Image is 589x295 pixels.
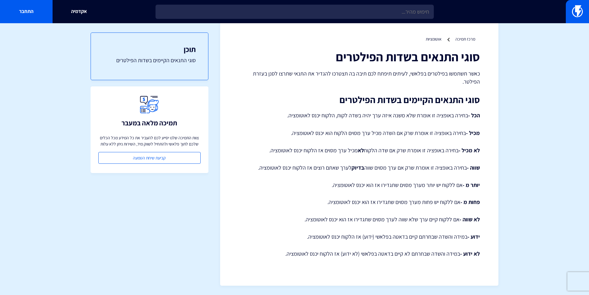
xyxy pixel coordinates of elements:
h3: תמיכה מלאה במעבר [122,119,177,127]
strong: שווה - [467,164,480,171]
h1: סוגי התנאים בשדות הפילטרים [239,50,480,63]
a: קביעת שיחת הטמעה [98,152,201,164]
strong: לא מכיל - [459,147,480,154]
strong: ידוע - [467,233,480,240]
strong: בדיוק [352,164,364,171]
p: בחירה באופציה זו אומרת שרק אם שדה הלקוח מכיל ערך מסוים אז הלקוח יכנס לאוטומציה. [239,146,480,154]
strong: הכל - [468,112,480,119]
input: חיפוש מהיר... [156,5,434,19]
h3: תוכן [103,45,196,53]
h2: סוגי התנאים הקיימים בשדות הפילטרים [239,95,480,105]
a: אוטומציות [426,36,442,42]
p: כאשר תשתמשו בפילטרים בפלאשי, לעיתים תיפתח לכם תיבה בה תצטרכו להגדיר את התנאי שתרצו לסנן בעזרת הפי... [239,70,480,85]
strong: מכיל - [466,129,480,137]
strong: לא ידוע - [460,250,480,257]
strong: לא [358,147,364,154]
p: אם ללקוח קיים ערך שלא שווה לערך מסוים שתגדירו אז הוא יכנס לאוטומציה. [239,215,480,223]
a: מרכז תמיכה [455,36,475,42]
p: במידה והשדה שבחרתם קיים בדאטה בפלאשי (ידוע) אז הלקוח יכנס לאוטומציה. [239,233,480,241]
p: אם ללקוח יש יותר מערך מסוים שתגדירו אז הוא יכנס לאוטומציה. [239,181,480,189]
p: צוות התמיכה שלנו יסייע לכם להעביר את כל המידע מכל הכלים שלכם לתוך פלאשי ולהתחיל לשווק מיד, השירות... [98,135,201,147]
p: אם ללקוח יש פחות מערך מסוים שתגדירו אז הוא יכנס לאוטומציה. [239,198,480,206]
p: בחירה באופציה זו אומרת שרק אם ערך מסוים שווה לערך שאתם רוצים אז הלקוח יכנס לאוטומציה. [239,164,480,172]
p: בחירה באופציה זו אומרת שלא משנה איזה ערך יהיה בשדה לקוח, הלקוח יכנס לאוטומציה. [239,111,480,120]
strong: יותר מ - [463,181,480,189]
strong: לא שווה - [459,216,480,223]
p: במידה והשדה שבחרתם לא קיים בדאטה בפלאשי (לא ידוע) אז הלקוח יכנס לאוטומציה. [239,250,480,258]
strong: פחות מ - [460,198,480,206]
p: בחירה באופציה זו אומרת שרק אם השדה מכיל ערך מסוים הלקוח הוא יכנס לאוטומציה. [239,129,480,137]
a: סוגי התנאים הקיימים בשדות הפילטרים [103,56,196,64]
